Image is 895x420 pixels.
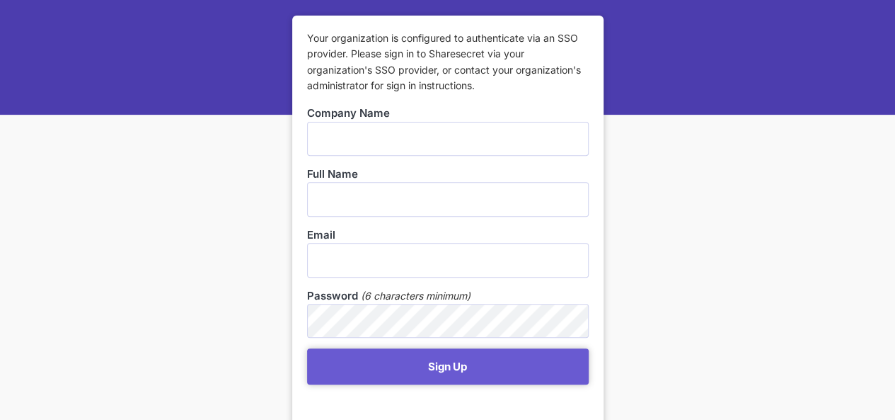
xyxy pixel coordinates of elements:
[307,227,589,243] label: Email
[307,30,589,94] p: Your organization is configured to authenticate via an SSO provider. Please sign in to Sharesecre...
[307,288,358,304] label: Password
[307,166,589,182] label: Full Name
[307,348,589,385] button: Sign Up
[307,106,589,121] label: Company Name
[361,288,470,304] em: (6 characters minimum)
